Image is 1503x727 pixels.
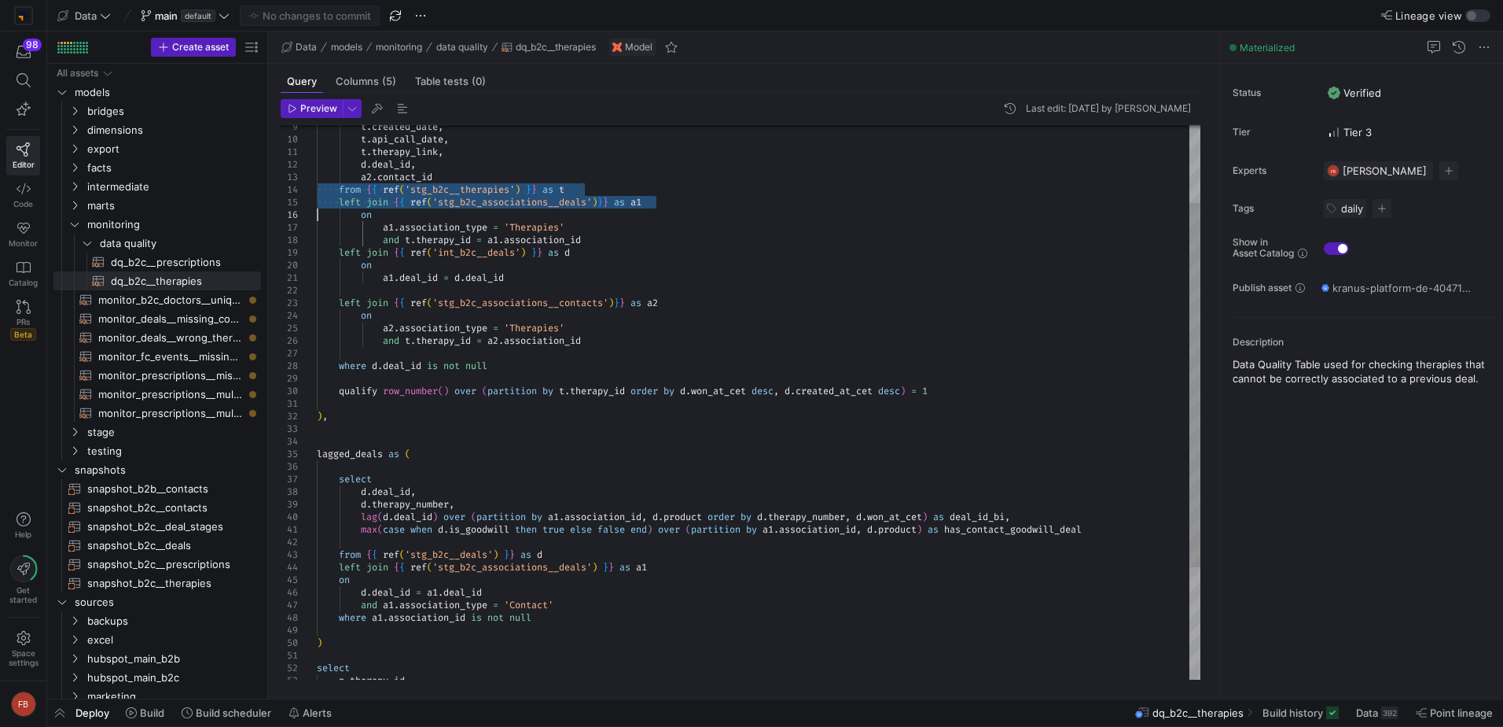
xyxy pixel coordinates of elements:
span: { [399,196,405,209]
span: Table tests [415,76,486,87]
div: 17 [281,221,298,234]
a: snapshot_b2c__contacts​​​​​​​ [53,498,261,517]
button: Create asset [151,38,236,57]
span: ref [410,297,427,309]
span: as [548,246,559,259]
button: Data [277,38,321,57]
button: Build history [1255,699,1346,726]
span: { [366,183,372,196]
span: { [399,246,405,259]
span: association_type [399,322,487,334]
div: 13 [281,171,298,183]
span: monitor_prescriptions__missing_deal_associations​​​​​​​​​​ [98,367,243,385]
span: on [361,309,372,322]
button: FB [6,688,40,721]
span: t [361,146,366,158]
span: monitor_b2c_doctors__unique_lanr_name​​​​​​​​​​ [98,291,243,309]
span: . [394,221,399,234]
span: d [454,271,460,284]
a: snapshot_b2c__deal_stages​​​​​​​ [53,517,261,536]
span: association_type [399,221,487,234]
button: Data392 [1349,699,1406,726]
a: PRsBeta [6,293,40,347]
img: Tier 3 - Regular [1328,126,1340,138]
span: Materialized [1240,42,1295,54]
span: facts [87,159,259,177]
div: All assets [57,68,98,79]
a: monitor_deals__wrong_therapy_number​​​​​​​​​​ [53,328,261,347]
span: d [564,246,570,259]
span: { [394,196,399,209]
span: models [75,83,259,101]
div: Last edit: [DATE] by [PERSON_NAME] [1026,103,1191,114]
span: 'stg_b2c_associations__deals' [432,196,592,209]
div: 10 [281,133,298,146]
button: Build [119,699,171,726]
span: monitor_deals__wrong_therapy_number​​​​​​​​​​ [98,329,243,347]
span: from [339,183,361,196]
a: Monitor [6,215,40,254]
div: Press SPACE to select this row. [53,158,261,177]
span: ( [399,183,405,196]
span: monitor_deals__missing_contact_association​​​​​​​​​​ [98,310,243,328]
a: monitor_prescriptions__multiple_deal_associations​​​​​​​​​​ [53,404,261,423]
span: Build [140,707,164,719]
span: as [542,183,553,196]
span: Tags [1233,203,1311,214]
span: t [559,385,564,397]
button: Data [53,6,115,26]
span: Preview [300,103,337,114]
p: Description [1233,337,1497,348]
span: daily [1341,202,1363,215]
span: partition [487,385,537,397]
span: ( [427,246,432,259]
span: = [493,322,498,334]
button: Help [6,505,40,546]
span: } [531,246,537,259]
span: Show in Asset Catalog [1233,237,1294,259]
span: join [366,246,388,259]
span: snapshots [75,461,259,479]
div: 20 [281,259,298,271]
span: = [443,271,449,284]
span: Status [1233,87,1311,98]
span: contact_id [377,171,432,183]
span: desc [751,385,774,397]
a: Code [6,175,40,215]
span: join [366,196,388,209]
div: 28 [281,360,298,372]
span: 'stg_b2c_associations__contacts' [432,297,608,309]
button: Getstarted [6,549,40,611]
span: Code [13,199,33,209]
span: Get started [9,585,37,604]
span: intermediate [87,178,259,196]
button: maindefault [137,6,233,26]
span: } [619,297,625,309]
span: and [383,234,399,246]
div: Press SPACE to select this row. [53,64,261,83]
span: = [493,221,498,234]
span: . [372,171,377,183]
a: monitor_deals__missing_contact_association​​​​​​​​​​ [53,309,261,328]
span: (5) [382,76,396,87]
span: therapy_link [372,146,438,158]
span: . [498,334,504,347]
span: = [476,334,482,347]
span: Beta [10,328,36,341]
span: } [526,183,531,196]
div: 22 [281,284,298,297]
div: 30 [281,385,298,397]
span: } [531,183,537,196]
img: undefined [612,42,622,52]
span: d [372,360,377,372]
span: Catalog [9,278,38,287]
a: monitor_b2c_doctors__unique_lanr_name​​​​​​​​​​ [53,290,261,309]
a: Spacesettings [6,624,40,674]
span: join [366,297,388,309]
a: snapshot_b2c__therapies​​​​​​​ [53,574,261,592]
button: models [327,38,366,57]
span: order [630,385,658,397]
div: Press SPACE to select this row. [53,215,261,234]
span: d [361,158,366,171]
span: a1 [487,234,498,246]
